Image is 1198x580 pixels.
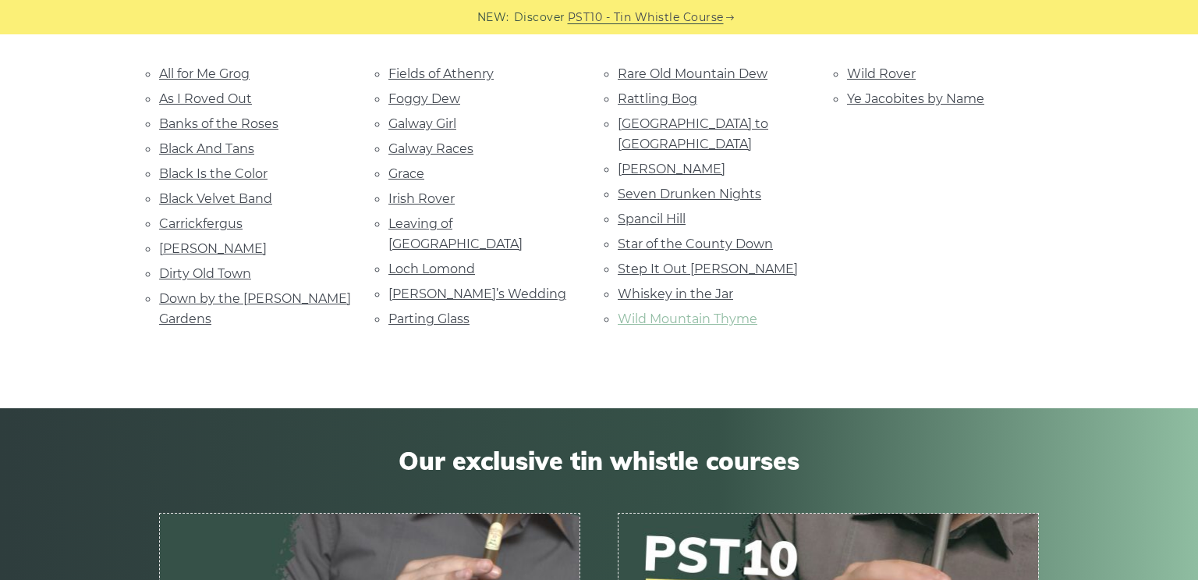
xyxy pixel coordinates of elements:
a: Grace [388,166,424,181]
a: Leaving of [GEOGRAPHIC_DATA] [388,216,523,251]
a: Carrickfergus [159,216,243,231]
a: Parting Glass [388,311,470,326]
a: Irish Rover [388,191,455,206]
a: Black Velvet Band [159,191,272,206]
a: [PERSON_NAME]’s Wedding [388,286,566,301]
a: Step It Out [PERSON_NAME] [618,262,798,276]
a: Banks of the Roses [159,116,278,131]
span: Our exclusive tin whistle courses [159,446,1039,475]
a: [PERSON_NAME] [159,241,267,256]
a: Galway Girl [388,116,456,131]
a: PST10 - Tin Whistle Course [568,9,724,27]
a: Black Is the Color [159,166,268,181]
a: Foggy Dew [388,91,460,106]
a: Seven Drunken Nights [618,187,761,201]
a: Down by the [PERSON_NAME] Gardens [159,291,351,326]
a: Dirty Old Town [159,266,251,281]
a: As I Roved Out [159,91,252,106]
a: Galway Races [388,141,473,156]
a: Black And Tans [159,141,254,156]
span: Discover [514,9,565,27]
a: Wild Mountain Thyme [618,311,757,326]
a: Rare Old Mountain Dew [618,66,767,81]
a: Star of the County Down [618,237,773,251]
a: Ye Jacobites by Name [847,91,984,106]
span: NEW: [477,9,509,27]
a: [PERSON_NAME] [618,162,725,176]
a: All for Me Grog [159,66,250,81]
a: [GEOGRAPHIC_DATA] to [GEOGRAPHIC_DATA] [618,116,768,151]
a: Whiskey in the Jar [618,286,733,301]
a: Loch Lomond [388,262,475,276]
a: Rattling Bog [618,91,697,106]
a: Fields of Athenry [388,66,494,81]
a: Wild Rover [847,66,916,81]
a: Spancil Hill [618,212,686,226]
